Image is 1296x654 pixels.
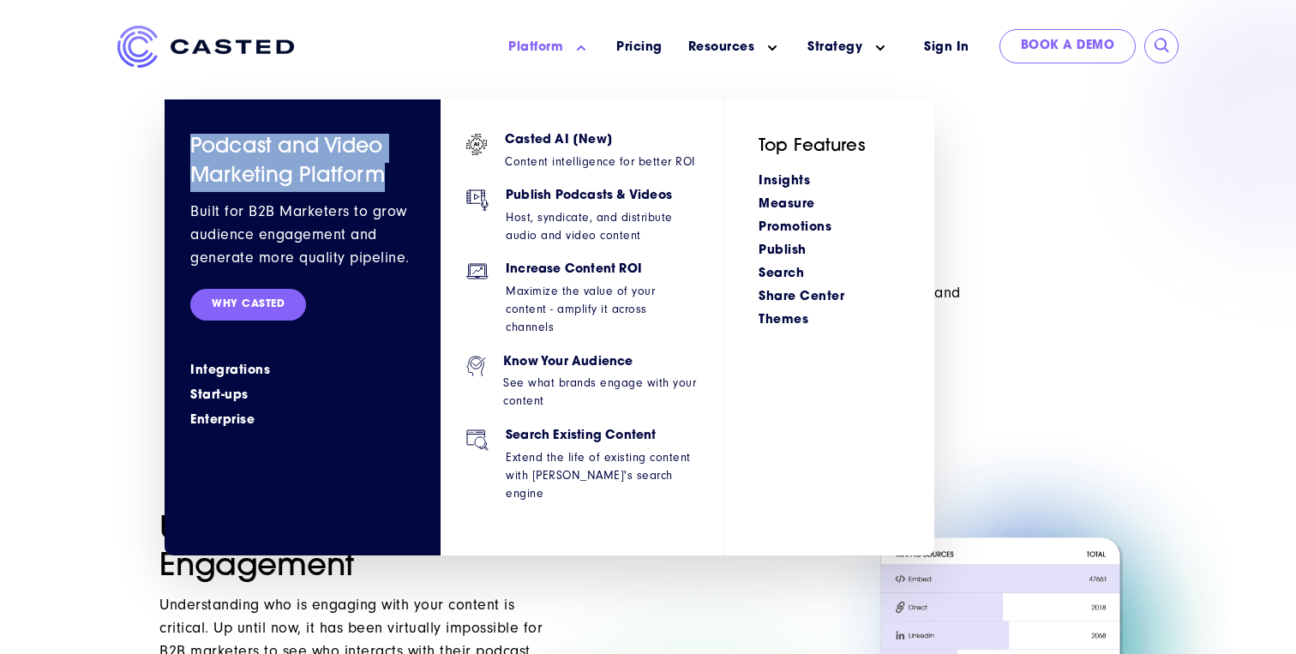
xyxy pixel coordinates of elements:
a: Start-ups [190,387,415,405]
a: Book a Demo [999,29,1137,63]
a: Know Your Audience See what brands engage with your content [466,356,698,429]
h6: Know Your Audience [503,356,698,370]
a: Themes [759,314,808,327]
p: Extend the life of existing content with [PERSON_NAME]'s search engine [506,448,698,502]
a: Sign In [903,29,991,66]
a: Insights [759,175,810,188]
div: Navigation Menu [759,168,900,330]
a: Publish [759,244,807,257]
h6: Search Existing Content [506,429,698,444]
nav: Main menu [320,26,903,69]
h2: Unlock Your Audience Engagement [159,513,555,586]
h5: Top Features [759,134,900,159]
a: Search [759,267,804,280]
p: Host, syndicate, and distribute audio and video content [506,208,698,244]
a: Enterprise [190,411,415,429]
h6: Publish Podcasts & Videos [506,189,698,204]
a: Strategy [807,39,862,57]
a: Publish Podcasts & Videos Host, syndicate, and distribute audio and video content [466,189,698,263]
a: Increase Content ROI Maximize the value of your content - amplify it across channels [466,263,698,355]
a: Integrations [190,362,415,380]
p: See what brands engage with your content [503,374,698,410]
input: Submit [1154,38,1171,55]
a: Pricing [616,39,663,57]
h6: Increase Content ROI [506,263,698,278]
a: Measure [759,198,815,211]
img: Casted_Logo_Horizontal_FullColor_PUR_BLUE [117,26,294,68]
a: Search Existing Content Extend the life of existing content with [PERSON_NAME]'s search engine [466,429,698,521]
a: WHY CASTED [190,289,306,321]
a: Resources [688,39,755,57]
p: Maximize the value of your content - amplify it across channels [506,282,698,336]
a: Promotions [759,221,831,234]
p: Built for B2B Marketers to grow audience engagement and generate more quality pipeline. [190,200,415,269]
a: Share Center [759,291,844,303]
p: Content intelligence for better ROI [505,153,695,171]
h6: Casted AI [New] [505,134,695,148]
h4: Podcast and Video Marketing Platform [190,134,415,191]
a: Platform [508,39,563,57]
a: Casted AI [New] Content intelligence for better ROI [466,134,698,189]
